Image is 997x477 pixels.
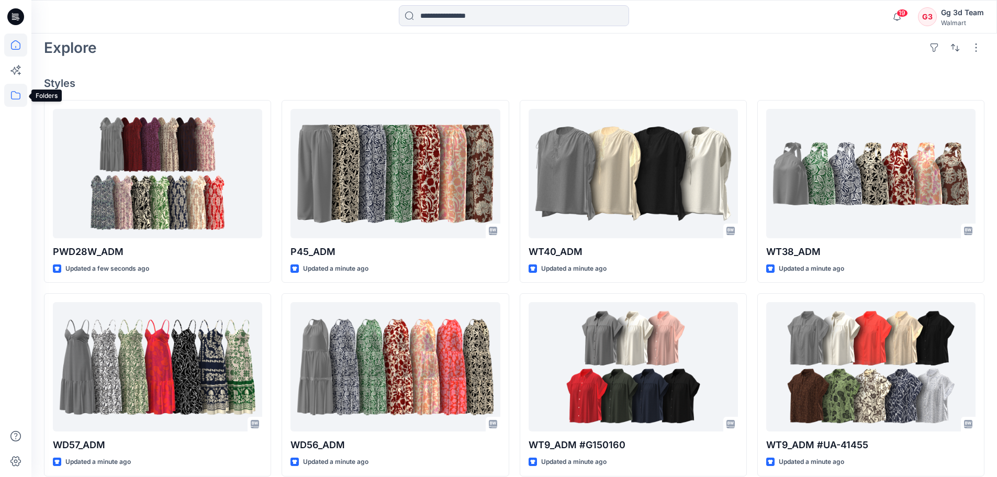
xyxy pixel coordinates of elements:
[779,263,844,274] p: Updated a minute ago
[44,77,984,90] h4: Styles
[53,245,262,259] p: PWD28W_ADM
[541,457,607,468] p: Updated a minute ago
[290,438,500,452] p: WD56_ADM
[779,457,844,468] p: Updated a minute ago
[529,109,738,238] a: WT40_ADM
[53,302,262,431] a: WD57_ADM
[897,9,908,17] span: 19
[529,302,738,431] a: WT9_ADM #G150160
[529,438,738,452] p: WT9_ADM #G150160
[766,302,976,431] a: WT9_ADM #UA-41455
[290,109,500,238] a: P45_ADM
[766,245,976,259] p: WT38_ADM
[529,245,738,259] p: WT40_ADM
[65,263,149,274] p: Updated a few seconds ago
[53,109,262,238] a: PWD28W_ADM
[941,19,984,27] div: Walmart
[53,438,262,452] p: WD57_ADM
[766,109,976,238] a: WT38_ADM
[290,302,500,431] a: WD56_ADM
[65,457,131,468] p: Updated a minute ago
[766,438,976,452] p: WT9_ADM #UA-41455
[541,263,607,274] p: Updated a minute ago
[918,7,937,26] div: G3
[941,6,984,19] div: Gg 3d Team
[303,263,368,274] p: Updated a minute ago
[303,457,368,468] p: Updated a minute ago
[44,39,97,56] h2: Explore
[290,245,500,259] p: P45_ADM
